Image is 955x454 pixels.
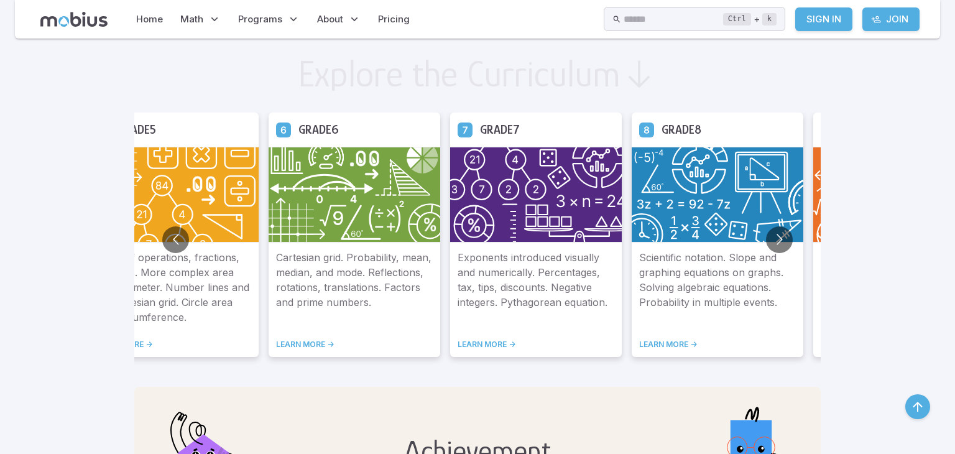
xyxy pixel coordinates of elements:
[639,122,654,137] a: Grade 8
[862,7,920,31] a: Join
[723,12,777,27] div: +
[180,12,203,26] span: Math
[276,340,433,350] a: LEARN MORE ->
[238,12,282,26] span: Programs
[795,7,852,31] a: Sign In
[632,147,803,243] img: Grade 8
[95,340,251,350] a: LEARN MORE ->
[298,55,621,93] h2: Explore the Curriculum
[276,122,291,137] a: Grade 6
[639,250,796,325] p: Scientific notation. Slope and graphing equations on graphs. Solving algebraic equations. Probabi...
[374,5,413,34] a: Pricing
[450,147,622,243] img: Grade 7
[458,122,473,137] a: Grade 7
[269,147,440,243] img: Grade 6
[317,12,343,26] span: About
[458,340,614,350] a: LEARN MORE ->
[298,120,339,139] h5: Grade 6
[662,120,701,139] h5: Grade 8
[162,226,189,253] button: Go to previous slide
[117,120,156,139] h5: Grade 5
[87,147,259,243] img: Grade 5
[132,5,167,34] a: Home
[723,13,751,25] kbd: Ctrl
[95,250,251,325] p: Order of operations, fractions, decimals. More complex area and perimeter. Number lines and the c...
[276,250,433,325] p: Cartesian grid. Probability, mean, median, and mode. Reflections, rotations, translations. Factor...
[480,120,520,139] h5: Grade 7
[458,250,614,325] p: Exponents introduced visually and numerically. Percentages, tax, tips, discounts. Negative intege...
[766,226,793,253] button: Go to next slide
[762,13,777,25] kbd: k
[639,340,796,350] a: LEARN MORE ->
